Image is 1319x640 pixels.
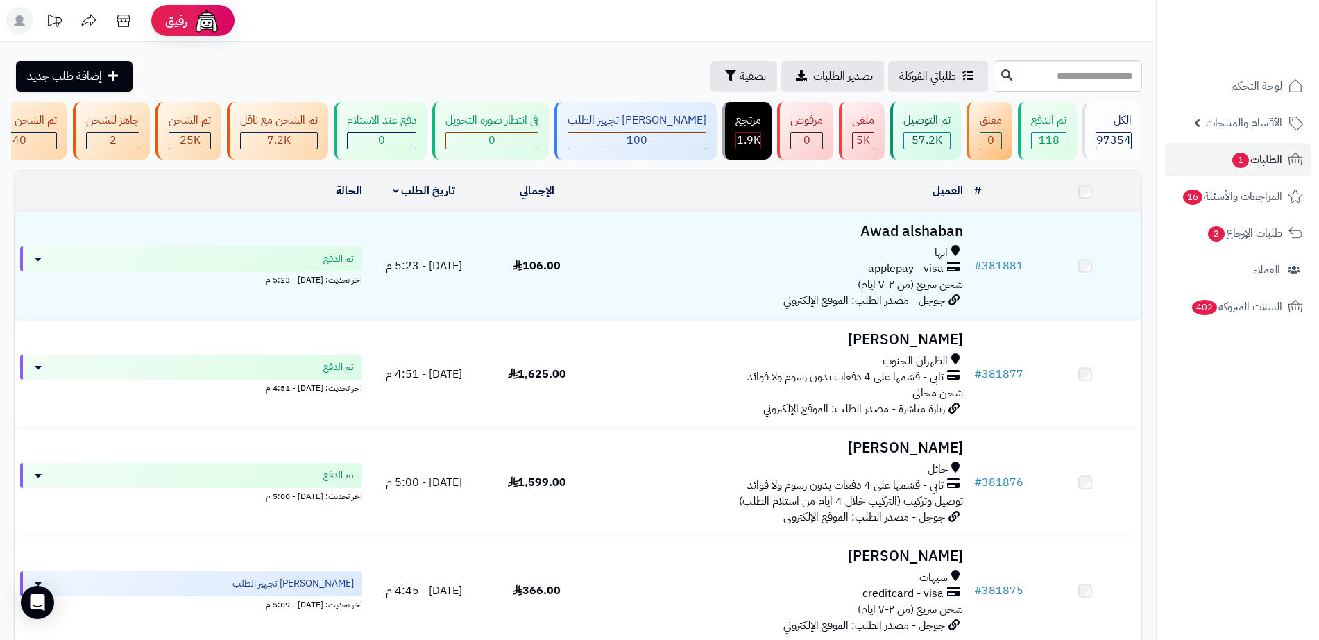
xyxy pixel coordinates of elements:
a: #381881 [974,258,1023,274]
span: [DATE] - 5:00 م [386,474,462,491]
div: 0 [791,133,822,149]
div: جاهز للشحن [86,112,139,128]
a: مرتجع 1.9K [720,102,774,160]
a: #381877 [974,366,1023,382]
span: جوجل - مصدر الطلب: الموقع الإلكتروني [783,509,945,525]
a: تم الشحن 25K [153,102,224,160]
img: ai-face.png [193,7,221,35]
span: الظهران الجنوب [883,353,948,369]
span: المراجعات والأسئلة [1182,187,1282,206]
span: 16 [1183,190,1202,205]
a: طلبات الإرجاع2 [1165,217,1311,250]
div: 0 [980,133,1001,149]
a: الكل97354 [1080,102,1145,160]
h3: [PERSON_NAME] [599,548,963,564]
span: شحن سريع (من ٢-٧ ايام) [858,276,963,293]
span: تم الدفع [323,469,354,482]
span: 97354 [1096,132,1131,149]
h3: [PERSON_NAME] [599,332,963,348]
span: ابها [935,245,948,261]
a: تصدير الطلبات [781,61,884,92]
span: شحن مجاني [912,385,963,401]
span: شحن سريع (من ٢-٧ ايام) [858,601,963,618]
span: [PERSON_NAME] تجهيز الطلب [232,577,354,591]
div: ملغي [852,112,874,128]
div: 57204 [904,133,950,149]
div: 24994 [169,133,210,149]
span: السلات المتروكة [1191,297,1282,317]
div: تم الدفع [1031,112,1066,128]
span: applepay - visa [868,261,944,277]
div: اخر تحديث: [DATE] - 5:23 م [20,271,362,286]
div: 118 [1032,133,1066,149]
div: مرفوض [790,112,823,128]
a: الطلبات1 [1165,143,1311,176]
span: 25K [180,132,201,149]
span: جوجل - مصدر الطلب: الموقع الإلكتروني [783,617,945,634]
div: تم التوصيل [903,112,951,128]
span: # [974,366,982,382]
span: رفيق [165,12,187,29]
div: 5009 [853,133,874,149]
span: تم الدفع [323,360,354,374]
div: الكل [1096,112,1132,128]
a: ملغي 5K [836,102,887,160]
span: إضافة طلب جديد [27,68,102,85]
span: 100 [627,132,647,149]
span: 0 [803,132,810,149]
div: في انتظار صورة التحويل [445,112,538,128]
a: المراجعات والأسئلة16 [1165,180,1311,213]
a: لوحة التحكم [1165,69,1311,103]
span: 0 [987,132,994,149]
a: مرفوض 0 [774,102,836,160]
span: [DATE] - 5:23 م [386,258,462,274]
span: زيارة مباشرة - مصدر الطلب: الموقع الإلكتروني [763,401,945,417]
a: العميل [933,183,963,199]
h3: Awad alshaban [599,224,963,239]
span: جوجل - مصدر الطلب: الموقع الإلكتروني [783,292,945,309]
a: الحالة [336,183,362,199]
div: 1855 [736,133,760,149]
span: # [974,258,982,274]
span: 2 [1208,226,1225,242]
div: معلق [980,112,1002,128]
span: تصفية [740,68,766,85]
span: 1 [1232,153,1249,168]
div: اخر تحديث: [DATE] - 4:51 م [20,380,362,394]
a: السلات المتروكة402 [1165,290,1311,323]
span: 366.00 [513,582,561,599]
span: [DATE] - 4:45 م [386,582,462,599]
span: 57.2K [912,132,942,149]
span: الأقسام والمنتجات [1206,113,1282,133]
a: تاريخ الطلب [393,183,456,199]
a: إضافة طلب جديد [16,61,133,92]
div: 7222 [241,133,317,149]
span: [DATE] - 4:51 م [386,366,462,382]
div: اخر تحديث: [DATE] - 5:09 م [20,596,362,611]
span: 1,599.00 [508,474,566,491]
div: [PERSON_NAME] تجهيز الطلب [568,112,706,128]
span: طلباتي المُوكلة [899,68,956,85]
span: لوحة التحكم [1231,76,1282,96]
div: اخر تحديث: [DATE] - 5:00 م [20,488,362,503]
div: 2 [87,133,139,149]
a: دفع عند الاستلام 0 [331,102,429,160]
div: 100 [568,133,706,149]
span: حائل [928,462,948,478]
span: creditcard - visa [862,586,944,602]
span: سيهات [919,570,948,586]
span: 118 [1039,132,1060,149]
a: طلباتي المُوكلة [888,61,988,92]
div: 0 [446,133,538,149]
a: الإجمالي [520,183,554,199]
a: [PERSON_NAME] تجهيز الطلب 100 [552,102,720,160]
div: 0 [348,133,416,149]
a: # [974,183,981,199]
span: 340 [6,132,26,149]
a: جاهز للشحن 2 [70,102,153,160]
span: تابي - قسّمها على 4 دفعات بدون رسوم ولا فوائد [747,478,944,494]
span: 2 [110,132,117,149]
div: دفع عند الاستلام [347,112,416,128]
span: 5K [856,132,870,149]
div: تم الشحن مع ناقل [240,112,318,128]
